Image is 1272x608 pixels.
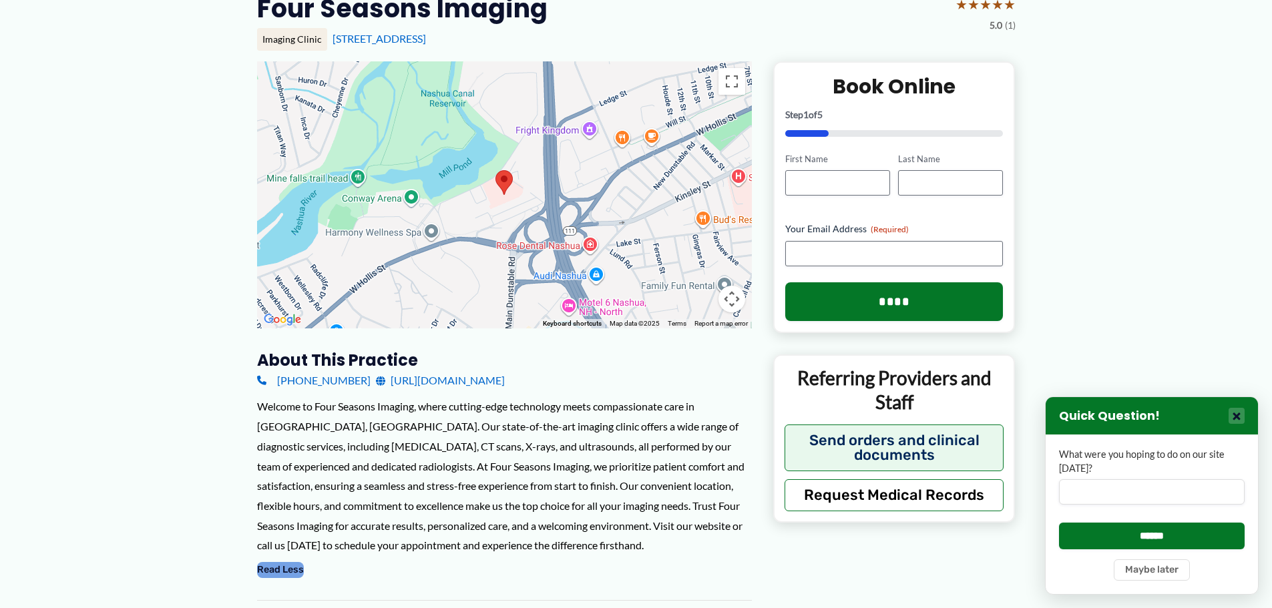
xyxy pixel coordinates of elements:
span: 5.0 [990,17,1002,34]
a: [URL][DOMAIN_NAME] [376,370,505,390]
p: Step of [785,110,1004,119]
div: Welcome to Four Seasons Imaging, where cutting-edge technology meets compassionate care in [GEOGR... [257,396,752,555]
button: Request Medical Records [785,479,1004,511]
span: (1) [1005,17,1016,34]
div: Imaging Clinic [257,28,327,51]
h3: About this practice [257,350,752,370]
a: Terms (opens in new tab) [668,320,686,327]
span: Map data ©2025 [610,320,660,327]
button: Toggle fullscreen view [718,68,745,95]
button: Close [1229,408,1245,424]
label: Last Name [898,153,1003,166]
span: (Required) [871,224,909,234]
label: Your Email Address [785,222,1004,236]
a: [STREET_ADDRESS] [333,32,426,45]
h3: Quick Question! [1059,408,1160,424]
span: 1 [803,109,809,120]
button: Map camera controls [718,286,745,312]
button: Read Less [257,562,304,578]
button: Send orders and clinical documents [785,424,1004,471]
a: Report a map error [694,320,748,327]
label: First Name [785,153,890,166]
span: 5 [817,109,823,120]
button: Keyboard shortcuts [543,319,602,328]
p: Referring Providers and Staff [785,366,1004,414]
button: Maybe later [1114,559,1190,581]
img: Google [260,311,304,328]
h2: Book Online [785,73,1004,99]
label: What were you hoping to do on our site [DATE]? [1059,448,1245,475]
a: [PHONE_NUMBER] [257,370,371,390]
a: Open this area in Google Maps (opens a new window) [260,311,304,328]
